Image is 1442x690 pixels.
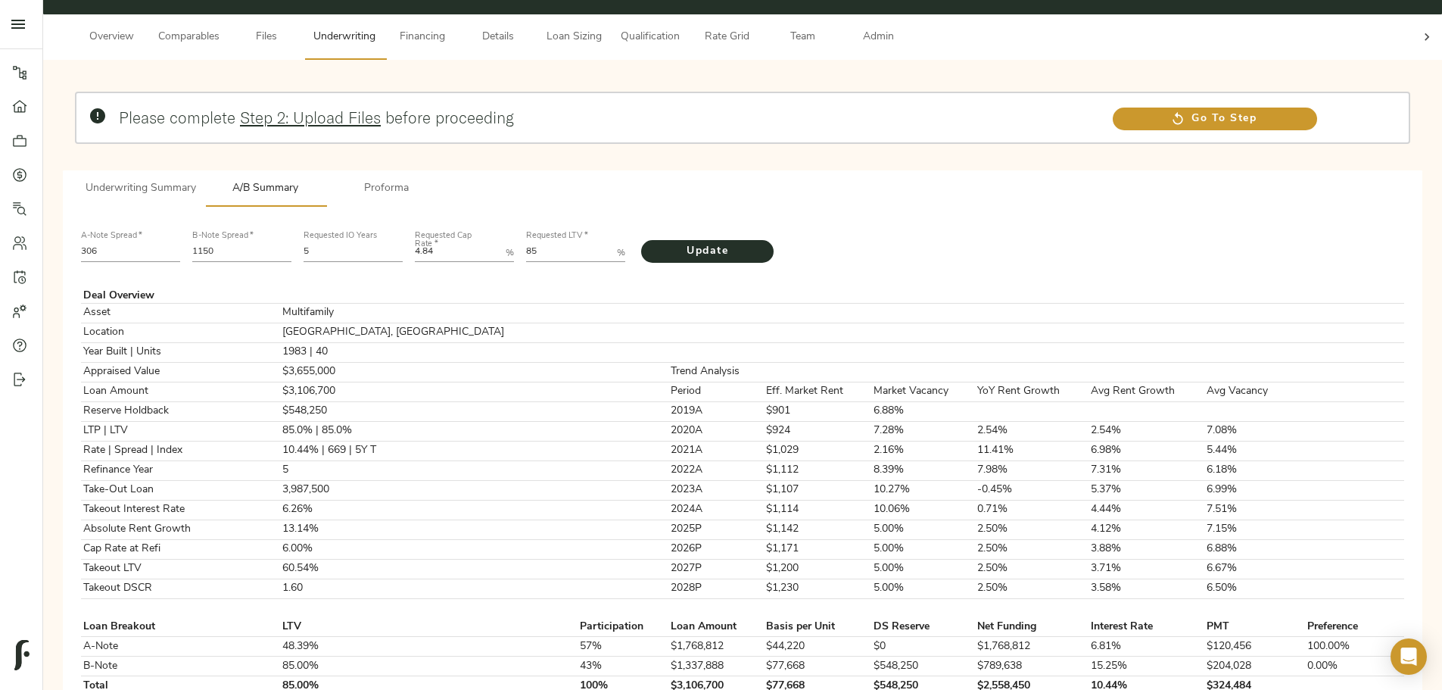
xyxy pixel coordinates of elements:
td: 5.00% [871,520,975,539]
td: $548,250 [871,657,975,676]
td: 43% [578,657,668,676]
td: $1,142 [765,520,871,539]
td: 2028P [668,579,765,598]
td: 2024A [668,500,765,520]
td: 100.00% [1305,637,1404,657]
td: Rate | Spread | Index [81,441,281,461]
td: 0.71% [975,500,1089,520]
td: 2022A [668,461,765,480]
td: $1,112 [765,461,871,480]
td: $77,668 [765,657,871,676]
td: 6.26% [281,500,578,520]
span: Rate Grid [698,28,755,47]
td: 2.50% [975,579,1089,598]
td: Trend Analysis [668,362,765,382]
td: A-Note [81,637,281,657]
td: 6.18% [1204,461,1305,480]
td: $1,114 [765,500,871,520]
td: 2020A [668,421,765,441]
span: Loan Sizing [545,28,603,47]
span: Underwriting Summary [86,180,196,198]
td: 7.28% [871,421,975,441]
td: Preference [1305,617,1404,637]
span: Qualification [621,28,680,47]
td: Year Built | Units [81,342,281,362]
td: Takeout DSCR [81,579,281,598]
td: 60.54% [281,559,578,579]
span: Admin [849,28,907,47]
td: $1,029 [765,441,871,461]
td: $1,768,812 [975,637,1089,657]
td: 2.50% [975,520,1089,539]
td: DS Reserve [871,617,975,637]
td: $924 [765,421,871,441]
td: $0 [871,637,975,657]
td: [GEOGRAPHIC_DATA], [GEOGRAPHIC_DATA] [281,323,578,342]
td: 2023A [668,480,765,500]
td: 10.27% [871,480,975,500]
span: Proforma [335,180,438,198]
td: 3.88% [1089,539,1204,559]
td: $3,655,000 [281,362,578,382]
td: $1,171 [765,539,871,559]
label: Requested Cap Rate [415,233,489,249]
a: Go To Step [1113,108,1316,130]
td: Eff. Market Rent [765,382,871,401]
td: $1,230 [765,579,871,598]
td: $1,107 [765,480,871,500]
td: 5.00% [871,579,975,598]
td: Deal Overview [81,290,281,304]
td: PMT [1204,617,1305,637]
td: 4.12% [1089,520,1204,539]
td: Refinance Year [81,461,281,480]
td: 6.88% [871,401,975,421]
td: Basis per Unit [765,617,871,637]
td: 2.50% [975,559,1089,579]
p: % [617,246,625,260]
td: 2021A [668,441,765,461]
td: 2.50% [975,539,1089,559]
td: 57% [578,637,668,657]
td: 7.98% [975,461,1089,480]
td: 8.39% [871,461,975,480]
td: 0.00% [1305,657,1404,676]
td: Net Funding [975,617,1089,637]
td: Participation [578,617,668,637]
td: B-Note [81,657,281,676]
span: Files [238,28,295,47]
td: 6.98% [1089,441,1204,461]
td: $548,250 [281,401,578,421]
td: Loan Amount [668,617,765,637]
td: LTP | LTV [81,421,281,441]
td: 10.44% | 669 | 5Y T [281,441,578,461]
td: YoY Rent Growth [975,382,1089,401]
td: 2.54% [1089,421,1204,441]
td: 7.31% [1089,461,1204,480]
span: Underwriting [313,28,375,47]
td: Takeout LTV [81,559,281,579]
span: Team [774,28,831,47]
td: Period [668,382,765,401]
td: 11.41% [975,441,1089,461]
label: Requested LTV [526,233,587,241]
span: Go To Step [1113,110,1316,129]
td: Asset [81,303,281,323]
td: 6.50% [1204,579,1305,598]
td: 2025P [668,520,765,539]
td: Take-Out Loan [81,480,281,500]
td: 5.00% [871,539,975,559]
td: Loan Amount [81,382,281,401]
td: 10.06% [871,500,975,520]
td: 6.00% [281,539,578,559]
td: Interest Rate [1089,617,1204,637]
td: 6.67% [1204,559,1305,579]
td: Loan Breakout [81,617,281,637]
td: 3,987,500 [281,480,578,500]
td: Cap Rate at Refi [81,539,281,559]
img: logo [14,640,30,670]
td: 7.08% [1204,421,1305,441]
td: 4.44% [1089,500,1204,520]
td: 2019A [668,401,765,421]
td: 5.00% [871,559,975,579]
td: 2026P [668,539,765,559]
